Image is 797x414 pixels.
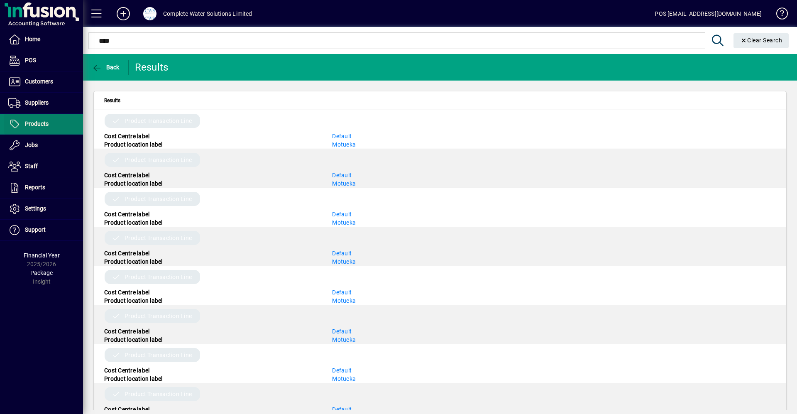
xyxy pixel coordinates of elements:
div: Cost Centre label [98,249,326,257]
div: Cost Centre label [98,366,326,375]
div: Product location label [98,336,326,344]
a: POS [4,50,83,71]
span: Financial Year [24,252,60,259]
a: Jobs [4,135,83,156]
a: Support [4,220,83,240]
div: POS [EMAIL_ADDRESS][DOMAIN_NAME] [655,7,762,20]
span: Results [104,96,120,105]
a: Default [332,211,352,218]
div: Results [135,61,170,74]
span: Package [30,269,53,276]
span: Products [25,120,49,127]
span: Product Transaction Line [125,195,192,203]
a: Settings [4,198,83,219]
span: Home [25,36,40,42]
span: Reports [25,184,45,191]
div: Product location label [98,218,326,227]
a: Reports [4,177,83,198]
div: Cost Centre label [98,210,326,218]
div: Cost Centre label [98,171,326,179]
a: Default [332,250,352,257]
a: Motueka [332,141,356,148]
div: Product location label [98,257,326,266]
a: Customers [4,71,83,92]
button: Back [90,60,122,75]
a: Motueka [332,258,356,265]
a: Home [4,29,83,50]
a: Motueka [332,375,356,382]
div: Cost Centre label [98,327,326,336]
div: Cost Centre label [98,288,326,296]
a: Motueka [332,297,356,304]
span: Staff [25,163,38,169]
div: Product location label [98,179,326,188]
span: Suppliers [25,99,49,106]
div: Cost Centre label [98,132,326,140]
div: Product location label [98,296,326,305]
span: Product Transaction Line [125,273,192,281]
div: Cost Centre label [98,405,326,414]
span: POS [25,57,36,64]
span: Support [25,226,46,233]
a: Suppliers [4,93,83,113]
span: Product Transaction Line [125,390,192,398]
a: Default [332,367,352,374]
a: Default [332,133,352,140]
span: Product Transaction Line [125,117,192,125]
button: Profile [137,6,163,21]
span: Back [92,64,120,71]
a: Motueka [332,336,356,343]
a: Default [332,172,352,179]
a: Default [332,406,352,413]
a: Default [332,289,352,296]
app-page-header-button: Back [83,60,129,75]
div: Product location label [98,140,326,149]
a: Default [332,328,352,335]
button: Clear [733,33,789,48]
span: Customers [25,78,53,85]
span: Product Transaction Line [125,351,192,359]
a: Motueka [332,219,356,226]
a: Knowledge Base [770,2,787,29]
div: Complete Water Solutions Limited [163,7,252,20]
span: Jobs [25,142,38,148]
span: Product Transaction Line [125,312,192,320]
span: Settings [25,205,46,212]
div: Product location label [98,375,326,383]
a: Staff [4,156,83,177]
a: Motueka [332,180,356,187]
span: Product Transaction Line [125,156,192,164]
a: Products [4,114,83,135]
span: Product Transaction Line [125,234,192,242]
span: Clear Search [740,37,782,44]
button: Add [110,6,137,21]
